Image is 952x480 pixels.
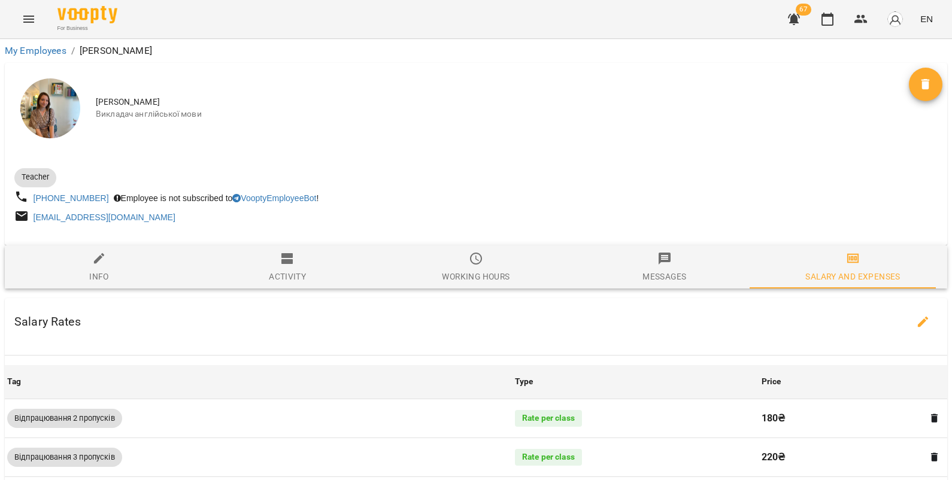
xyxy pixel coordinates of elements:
[927,449,942,465] button: Delete
[515,410,582,427] div: Rate per class
[14,5,43,34] button: Menu
[915,8,938,30] button: EN
[34,212,175,222] a: [EMAIL_ADDRESS][DOMAIN_NAME]
[7,413,122,424] span: Відпрацювання 2 пропусків
[927,411,942,426] button: Delete
[5,44,947,58] nav: breadcrumb
[96,108,909,120] span: Викладач англійської мови
[796,4,811,16] span: 67
[14,312,81,331] h6: Salary Rates
[5,365,513,399] th: Tag
[887,11,904,28] img: avatar_s.png
[759,365,947,399] th: Price
[71,44,75,58] li: /
[5,45,66,56] a: My Employees
[232,193,316,203] a: VooptyEmployeeBot
[89,269,109,284] div: Info
[57,6,117,23] img: Voopty Logo
[34,193,109,203] a: [PHONE_NUMBER]
[111,190,322,206] div: Employee is not subscribed to !
[20,78,80,138] img: Шевчук Аліна Олегівна
[762,411,918,426] p: 180 ₴
[920,13,933,25] span: EN
[513,365,759,399] th: Type
[442,269,510,284] div: Working hours
[762,450,918,464] p: 220 ₴
[909,68,942,101] button: Delete
[80,44,152,58] p: [PERSON_NAME]
[805,269,900,284] div: Salary and Expenses
[269,269,306,284] div: Activity
[57,25,117,32] span: For Business
[96,96,909,108] span: [PERSON_NAME]
[14,172,56,183] span: Teacher
[515,449,582,466] div: Rate per class
[642,269,686,284] div: Messages
[7,452,122,463] span: Відпрацювання 3 пропусків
